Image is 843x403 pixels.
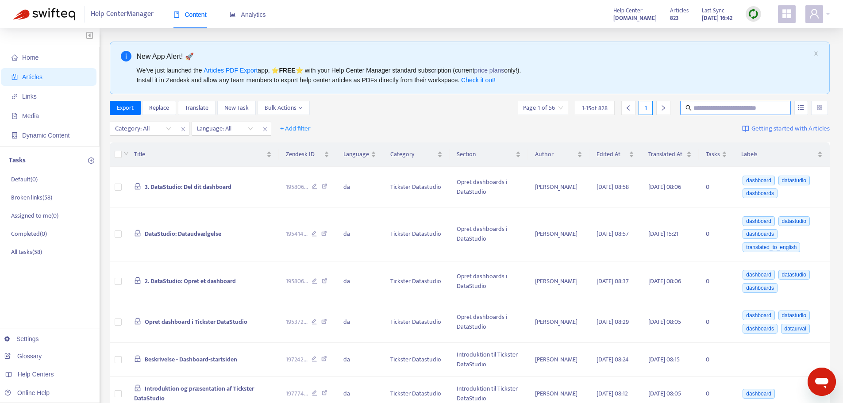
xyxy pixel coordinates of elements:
span: Dynamic Content [22,132,69,139]
img: Swifteq [13,8,75,20]
span: home [12,54,18,61]
span: 197242 ... [286,355,308,365]
span: lock [134,230,141,237]
span: lock [134,318,141,325]
span: Beskrivelse - Dashboard-startsiden [145,354,237,365]
td: Tickster Datastudio [383,207,450,261]
td: da [336,343,383,377]
span: 3. DataStudio: Del dit dashboard [145,182,231,192]
span: 2. DataStudio: Opret et dashboard [145,276,236,286]
span: info-circle [121,51,131,61]
span: New Task [224,103,249,113]
span: Title [134,150,265,159]
span: dashboards [743,188,778,198]
span: dashboards [743,283,778,293]
span: 195806 ... [286,276,308,286]
td: Opret dashboards i DataStudio [450,167,528,207]
span: Articles [22,73,42,81]
button: Bulk Actionsdown [258,101,310,115]
th: Author [528,142,589,167]
span: close [813,51,819,56]
td: 0 [699,207,734,261]
button: + Add filter [273,122,317,136]
p: All tasks ( 58 ) [11,247,42,257]
span: 1 - 15 of 828 [582,104,608,113]
img: sync.dc5367851b00ba804db3.png [748,8,759,19]
span: Author [535,150,575,159]
td: Tickster Datastudio [383,302,450,343]
th: Title [127,142,279,167]
a: Articles PDF Export [204,67,258,74]
th: Section [450,142,528,167]
span: Replace [149,103,169,113]
span: [DATE] 08:24 [597,354,629,365]
a: Check it out! [461,77,496,84]
td: 0 [699,167,734,207]
td: da [336,167,383,207]
p: Completed ( 0 ) [11,229,47,238]
span: [DATE] 08:15 [648,354,680,365]
span: datastudio [778,216,810,226]
span: [DATE] 08:29 [597,317,629,327]
span: Links [22,93,37,100]
span: Section [457,150,514,159]
span: right [660,105,666,111]
span: dashboard [743,176,775,185]
span: translated_to_english [743,242,800,252]
span: container [12,132,18,138]
span: lock [134,183,141,190]
td: [PERSON_NAME] [528,261,589,302]
strong: [DATE] 16:42 [702,13,732,23]
span: datastudio [778,176,810,185]
button: New Task [217,101,256,115]
button: close [813,51,819,57]
th: Tasks [699,142,734,167]
p: Tasks [9,155,26,166]
div: We've just launched the app, ⭐ ⭐️ with your Help Center Manager standard subscription (current on... [137,65,810,85]
span: unordered-list [798,104,804,111]
th: Labels [734,142,830,167]
td: Tickster Datastudio [383,343,450,377]
span: [DATE] 08:05 [648,317,681,327]
span: plus-circle [88,157,94,164]
td: [PERSON_NAME] [528,302,589,343]
span: DataStudio: Dataudvælgelse [145,229,221,239]
span: Export [117,103,134,113]
td: [PERSON_NAME] [528,167,589,207]
span: dataurval [781,324,810,334]
a: Settings [4,335,39,342]
span: Help Center [613,6,643,15]
span: Translated At [648,150,684,159]
span: Labels [741,150,816,159]
span: close [177,124,189,134]
span: Opret dashboard i Tickster DataStudio [145,317,247,327]
span: [DATE] 08:57 [597,229,629,239]
span: dashboards [743,324,778,334]
span: Last Sync [702,6,724,15]
span: + Add filter [280,123,311,134]
p: Assigned to me ( 0 ) [11,211,58,220]
span: appstore [781,8,792,19]
a: [DOMAIN_NAME] [613,13,657,23]
span: 197774 ... [286,389,308,399]
button: Replace [142,101,176,115]
span: dashboard [743,270,775,280]
span: Bulk Actions [265,103,303,113]
span: dashboard [743,389,775,399]
span: lock [134,355,141,362]
td: Opret dashboards i DataStudio [450,207,528,261]
span: 195372 ... [286,317,308,327]
span: area-chart [230,12,236,18]
span: file-image [12,113,18,119]
span: Tasks [706,150,720,159]
span: [DATE] 08:12 [597,388,628,399]
th: Edited At [589,142,642,167]
td: Opret dashboards i DataStudio [450,302,528,343]
span: left [625,105,631,111]
span: Content [173,11,207,18]
td: da [336,207,383,261]
span: dashboard [743,311,775,320]
th: Translated At [641,142,698,167]
td: [PERSON_NAME] [528,207,589,261]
